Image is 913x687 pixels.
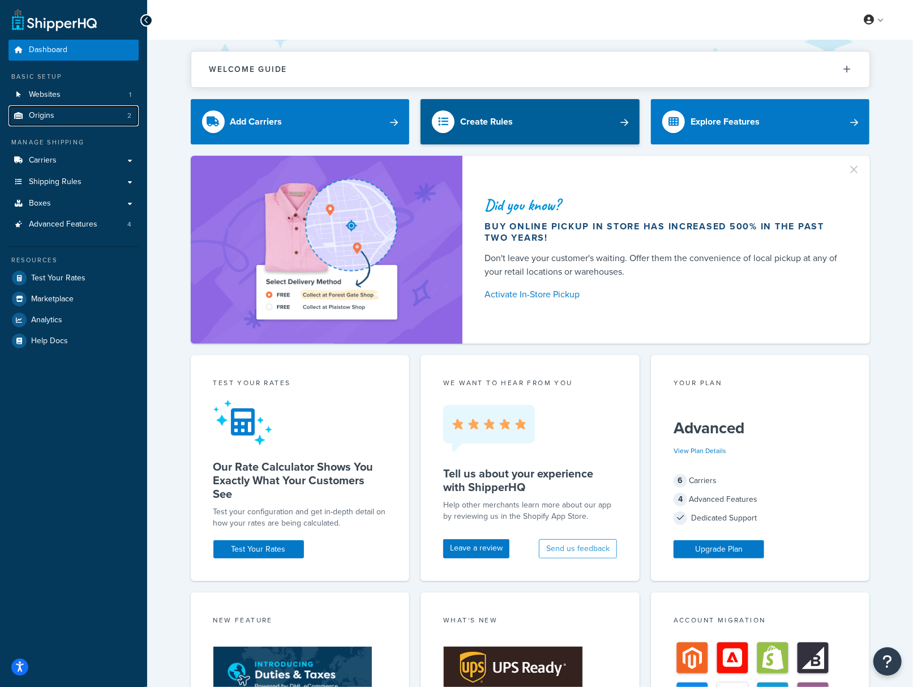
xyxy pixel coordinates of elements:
[213,506,387,529] div: Test your configuration and get in-depth detail on how your rates are being calculated.
[651,99,870,144] a: Explore Features
[213,540,304,558] a: Test Your Rates
[8,268,139,288] a: Test Your Rates
[8,214,139,235] li: Advanced Features
[539,539,617,558] button: Send us feedback
[443,615,617,628] div: What's New
[460,114,513,130] div: Create Rules
[129,90,131,100] span: 1
[485,197,843,213] div: Did you know?
[674,540,764,558] a: Upgrade Plan
[485,221,843,244] div: Buy online pickup in store has increased 500% in the past two years!
[209,65,288,74] h2: Welcome Guide
[485,251,843,279] div: Don't leave your customer's waiting. Offer them the convenience of local pickup at any of your re...
[8,40,139,61] a: Dashboard
[127,220,131,229] span: 4
[213,378,387,391] div: Test your rates
[8,214,139,235] a: Advanced Features4
[674,474,687,488] span: 6
[213,460,387,501] h5: Our Rate Calculator Shows You Exactly What Your Customers See
[8,105,139,126] li: Origins
[674,446,726,456] a: View Plan Details
[31,274,85,283] span: Test Your Rates
[8,105,139,126] a: Origins2
[443,467,617,494] h5: Tell us about your experience with ShipperHQ
[443,378,617,388] p: we want to hear from you
[8,84,139,105] li: Websites
[674,378,847,391] div: Your Plan
[873,647,902,676] button: Open Resource Center
[674,492,847,507] div: Advanced Features
[191,99,410,144] a: Add Carriers
[29,220,97,229] span: Advanced Features
[29,199,51,208] span: Boxes
[8,72,139,82] div: Basic Setup
[8,331,139,351] a: Help Docs
[127,111,131,121] span: 2
[485,287,843,302] a: Activate In-Store Pickup
[443,539,509,558] a: Leave a review
[8,172,139,193] a: Shipping Rules
[8,193,139,214] a: Boxes
[29,111,54,121] span: Origins
[674,419,847,437] h5: Advanced
[674,615,847,628] div: Account Migration
[31,315,62,325] span: Analytics
[8,138,139,147] div: Manage Shipping
[224,173,429,327] img: ad-shirt-map-b0359fc47e01cab431d101c4b569394f6a03f54285957d908178d52f29eb9668.png
[421,99,640,144] a: Create Rules
[29,45,67,55] span: Dashboard
[29,90,61,100] span: Websites
[8,84,139,105] a: Websites1
[8,289,139,309] a: Marketplace
[31,295,74,304] span: Marketplace
[674,473,847,489] div: Carriers
[691,114,760,130] div: Explore Features
[230,114,282,130] div: Add Carriers
[29,156,57,165] span: Carriers
[213,615,387,628] div: New Feature
[443,500,617,522] p: Help other merchants learn more about our app by reviewing us in the Shopify App Store.
[8,150,139,171] a: Carriers
[8,310,139,330] a: Analytics
[8,255,139,265] div: Resources
[31,336,68,346] span: Help Docs
[29,177,82,187] span: Shipping Rules
[191,52,869,87] button: Welcome Guide
[674,493,687,506] span: 4
[674,510,847,526] div: Dedicated Support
